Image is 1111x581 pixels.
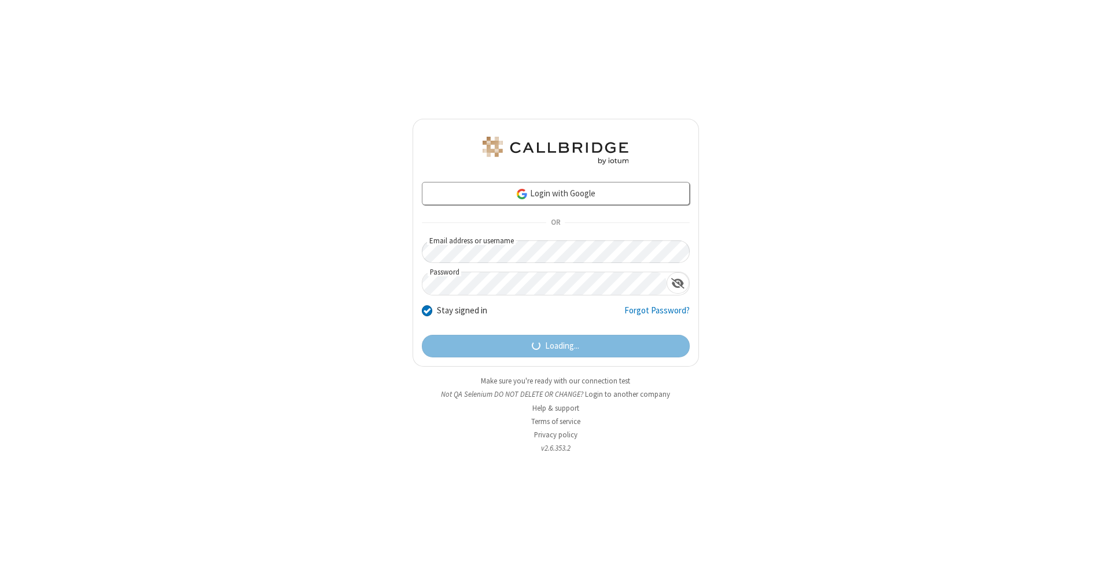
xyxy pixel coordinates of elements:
a: Help & support [532,403,579,413]
a: Privacy policy [534,430,577,440]
div: Show password [667,272,689,294]
img: google-icon.png [516,188,528,200]
span: OR [546,215,565,231]
a: Terms of service [531,416,580,426]
img: QA Selenium DO NOT DELETE OR CHANGE [480,137,631,165]
a: Login with Google [422,182,690,205]
input: Password [422,272,667,295]
a: Make sure you're ready with our connection test [481,376,630,386]
a: Forgot Password? [624,304,690,326]
li: Not QA Selenium DO NOT DELETE OR CHANGE? [413,389,699,400]
button: Loading... [422,335,690,358]
span: Loading... [545,339,579,353]
label: Stay signed in [437,304,487,317]
li: v2.6.353.2 [413,443,699,454]
input: Email address or username [422,240,690,263]
button: Login to another company [585,389,670,400]
iframe: Chat [1082,551,1102,573]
